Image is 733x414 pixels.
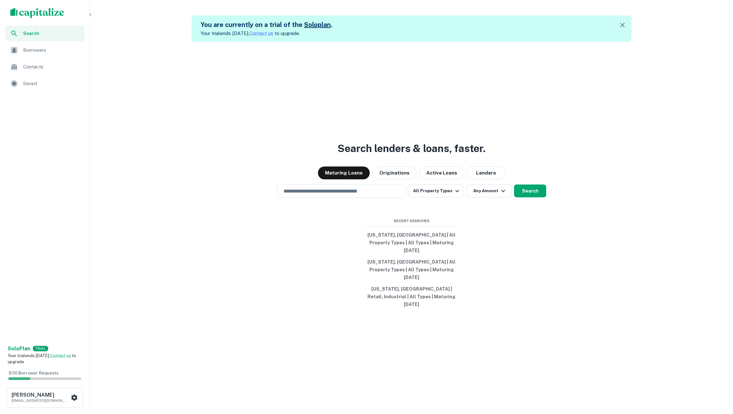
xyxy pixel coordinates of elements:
[5,59,85,75] a: Contacts
[8,345,30,353] a: SoloPlan
[249,31,273,36] a: Contact us
[466,184,511,197] button: Any Amount
[363,229,460,256] button: [US_STATE], [GEOGRAPHIC_DATA] | All Property Types | All Types | Maturing [DATE]
[363,218,460,224] span: Recent Searches
[408,184,464,197] button: All Property Types
[23,46,81,54] span: Borrowers
[10,8,64,18] img: capitalize-logo.png
[514,184,546,197] button: Search
[8,371,59,375] span: 3 / 10 Borrower Requests
[701,363,733,393] iframe: Chat Widget
[363,256,460,283] button: [US_STATE], [GEOGRAPHIC_DATA] | All Property Types | All Types | Maturing [DATE]
[318,166,370,179] button: Maturing Loans
[8,346,30,352] strong: Solo Plan
[201,30,332,37] p: Your trial ends [DATE]. to upgrade.
[5,76,85,91] a: Saved
[372,166,417,179] button: Originations
[23,80,81,87] span: Saved
[23,30,81,37] span: Search
[5,26,85,41] a: Search
[5,42,85,58] a: Borrowers
[6,388,83,408] button: [PERSON_NAME][EMAIL_ADDRESS][DOMAIN_NAME]
[12,392,69,398] h6: [PERSON_NAME]
[304,21,331,29] a: Soloplan
[467,166,505,179] button: Lenders
[201,20,332,30] h5: You are currently on a trial of the .
[419,166,464,179] button: Active Loans
[33,346,48,351] div: TRIAL
[363,283,460,310] button: [US_STATE], [GEOGRAPHIC_DATA] | Retail, Industrial | All Types | Maturing [DATE]
[338,141,485,156] h3: Search lenders & loans, faster.
[23,63,81,71] span: Contacts
[50,353,71,358] a: Contact us
[12,398,69,403] p: [EMAIL_ADDRESS][DOMAIN_NAME]
[8,353,76,364] span: Your trial ends [DATE]. to upgrade.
